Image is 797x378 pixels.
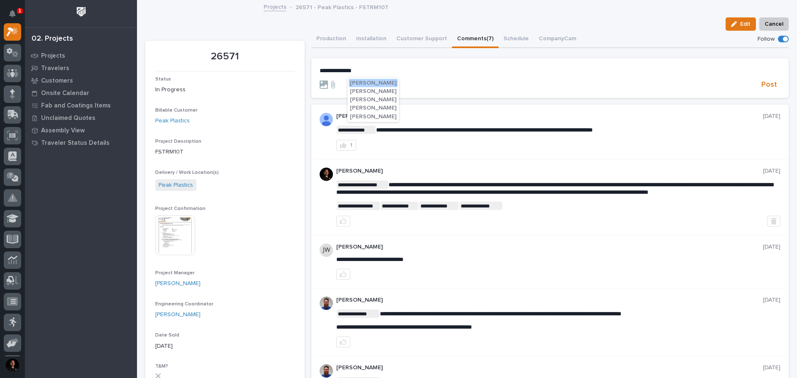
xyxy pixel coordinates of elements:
span: Project Description [155,139,201,144]
p: Onsite Calendar [41,90,89,97]
p: Fab and Coatings Items [41,102,111,110]
p: Unclaimed Quotes [41,115,95,122]
span: Status [155,77,171,82]
p: Follow [758,36,775,43]
button: like this post [336,337,350,347]
p: [DATE] [763,168,780,175]
img: Workspace Logo [73,4,89,20]
a: Fab and Coatings Items [25,99,137,112]
span: Edit [740,20,751,28]
p: [PERSON_NAME] [336,168,763,175]
p: [PERSON_NAME] [336,364,763,371]
button: Delete post [767,216,780,227]
span: [PERSON_NAME] [350,97,396,102]
a: Onsite Calendar [25,87,137,99]
a: Unclaimed Quotes [25,112,137,124]
button: Production [311,31,351,48]
p: FSTRM10T [155,148,295,156]
p: [PERSON_NAME] [336,113,763,120]
button: users-avatar [4,356,21,374]
button: Customer Support [391,31,452,48]
span: Post [761,80,777,90]
button: Edit [726,17,756,31]
a: Peak Plastics [159,181,193,190]
span: Engineering Coordinator [155,302,213,307]
button: Cancel [759,17,789,31]
a: Traveler Status Details [25,137,137,149]
p: Traveler Status Details [41,139,110,147]
span: [PERSON_NAME] [350,88,396,94]
p: Customers [41,77,73,85]
button: like this post [336,269,350,280]
span: Date Sold [155,333,179,338]
div: 1 [350,142,352,148]
span: Project Confirmation [155,206,205,211]
a: Travelers [25,62,137,74]
button: [PERSON_NAME] [349,79,398,87]
button: CompanyCam [534,31,581,48]
span: T&M? [155,364,168,369]
button: Comments (7) [452,31,499,48]
button: like this post [336,216,350,227]
button: [PERSON_NAME] [349,95,398,104]
span: [PERSON_NAME] [350,114,396,119]
a: [PERSON_NAME] [155,279,200,288]
p: [DATE] [763,297,780,304]
a: Assembly View [25,124,137,137]
p: 1 [18,8,21,14]
img: 6kNYj605TmiM3HC0GZkC [320,168,333,181]
button: 1 [336,140,356,151]
img: AFdZucrzKcpQKH9jC-cfEsAZSAlTzo7yxz5Vk-WBr5XOv8fk2o2SBDui5wJFEtGkd79H79_oczbMRVxsFnQCrP5Je6bcu5vP_... [320,113,333,126]
button: Installation [351,31,391,48]
span: Billable Customer [155,108,198,113]
p: [PERSON_NAME] [336,244,763,251]
div: Notifications1 [10,10,21,23]
p: 26571 - Peak Plastics - FSTRM10T [296,2,389,11]
button: Post [758,80,780,90]
p: In Progress [155,85,295,94]
button: [PERSON_NAME] [349,87,398,95]
button: Schedule [499,31,534,48]
p: Assembly View [41,127,85,134]
a: Peak Plastics [155,117,190,125]
a: Projects [264,2,286,11]
p: [DATE] [763,364,780,371]
p: [DATE] [155,342,295,351]
span: [PERSON_NAME] [350,80,396,86]
span: [PERSON_NAME] [350,105,396,111]
span: Project Manager [155,271,195,276]
div: 02. Projects [32,34,73,44]
button: [PERSON_NAME] [349,104,398,112]
p: [DATE] [763,113,780,120]
img: 6hTokn1ETDGPf9BPokIQ [320,364,333,378]
p: Travelers [41,65,69,72]
p: Projects [41,52,65,60]
span: Cancel [765,19,783,29]
img: 6hTokn1ETDGPf9BPokIQ [320,297,333,310]
p: [PERSON_NAME] [336,297,763,304]
button: [PERSON_NAME] [349,112,398,121]
a: Projects [25,49,137,62]
p: [DATE] [763,244,780,251]
span: Delivery / Work Location(s) [155,170,219,175]
a: Customers [25,74,137,87]
p: 26571 [155,51,295,63]
a: [PERSON_NAME] [155,310,200,319]
button: Notifications [4,5,21,22]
